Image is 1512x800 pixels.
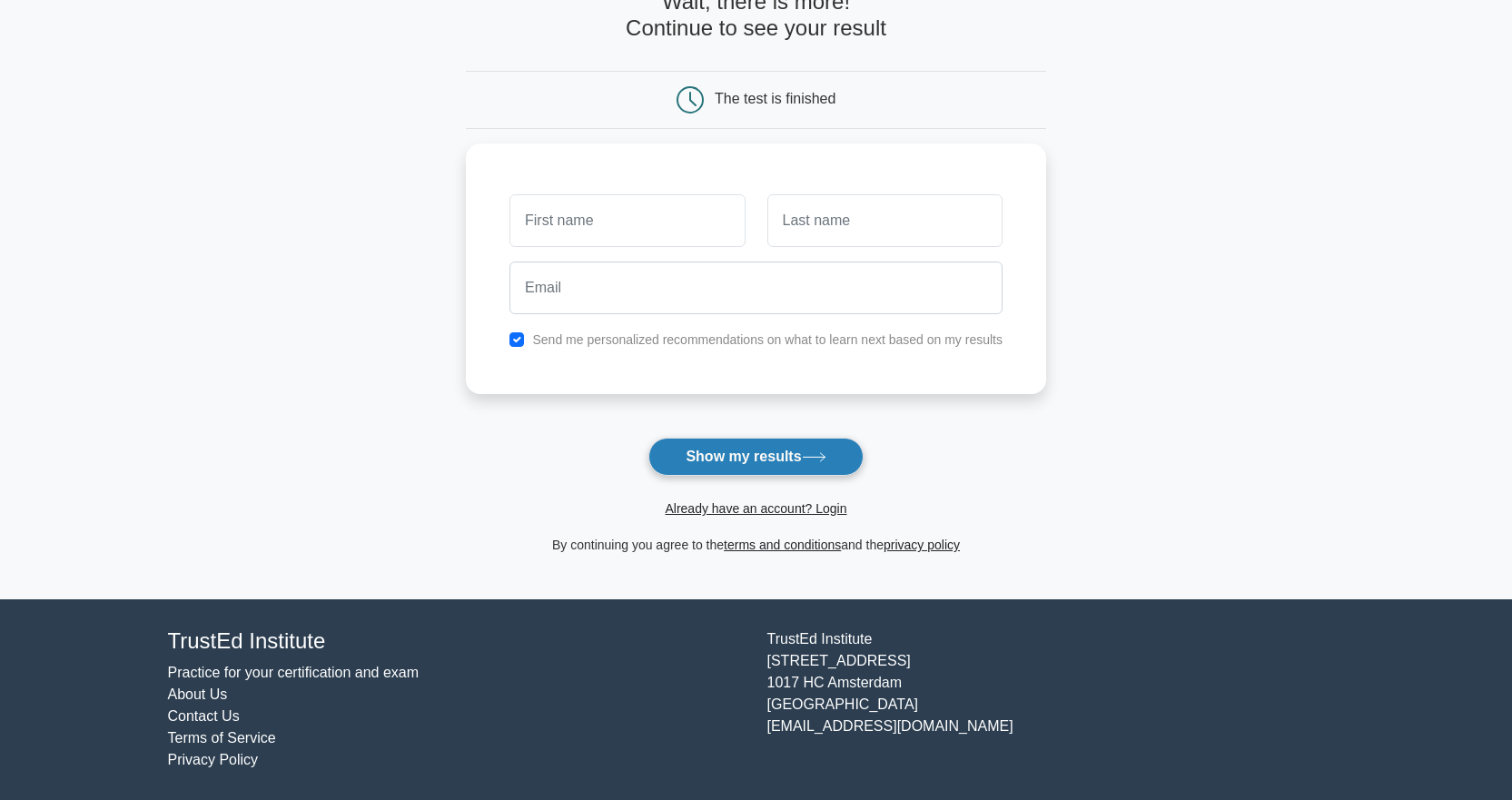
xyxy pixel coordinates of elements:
[532,332,1003,347] label: Send me personalized recommendations on what to learn next based on my results
[168,628,746,655] h4: TrustEd Institute
[767,194,1003,247] input: Last name
[168,730,276,746] a: Terms of Service
[168,708,240,724] a: Contact Us
[509,262,1003,314] input: Email
[168,686,228,702] a: About Us
[724,538,841,552] a: terms and conditions
[884,538,960,552] a: privacy policy
[168,752,259,767] a: Privacy Policy
[665,501,846,516] a: Already have an account? Login
[168,665,420,680] a: Practice for your certification and exam
[509,194,745,247] input: First name
[756,628,1356,771] div: TrustEd Institute [STREET_ADDRESS] 1017 HC Amsterdam [GEOGRAPHIC_DATA] [EMAIL_ADDRESS][DOMAIN_NAME]
[715,91,835,106] div: The test is finished
[648,438,863,476] button: Show my results
[455,534,1057,556] div: By continuing you agree to the and the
